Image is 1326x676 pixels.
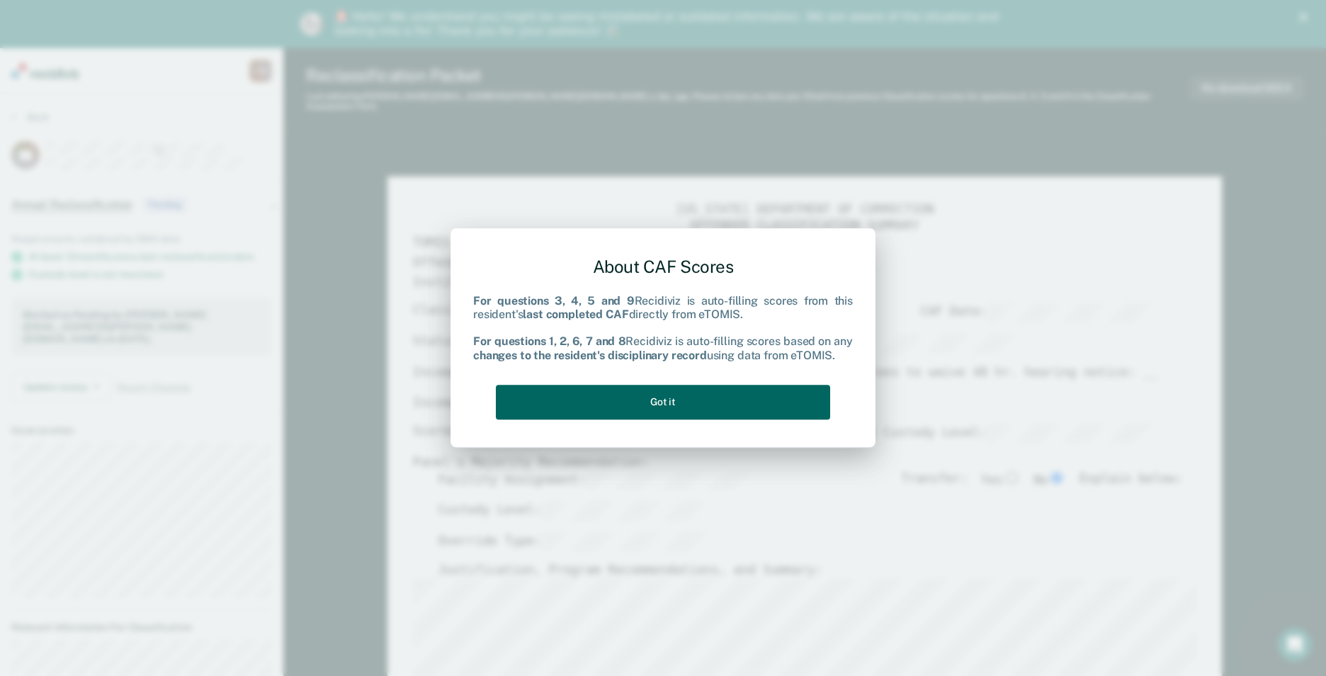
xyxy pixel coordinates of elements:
img: Profile image for Kim [300,13,323,35]
div: About CAF Scores [473,245,853,288]
button: Got it [496,385,830,419]
b: For questions 3, 4, 5 and 9 [473,294,635,308]
div: Recidiviz is auto-filling scores from this resident's directly from eTOMIS. Recidiviz is auto-fil... [473,294,853,362]
b: For questions 1, 2, 6, 7 and 8 [473,335,625,349]
b: changes to the resident's disciplinary record [473,349,707,362]
b: last completed CAF [523,308,628,321]
div: Close [1299,13,1313,21]
div: 🚨 Hello! We understand you might be seeing mislabeled or outdated information. We are aware of th... [334,10,1003,38]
